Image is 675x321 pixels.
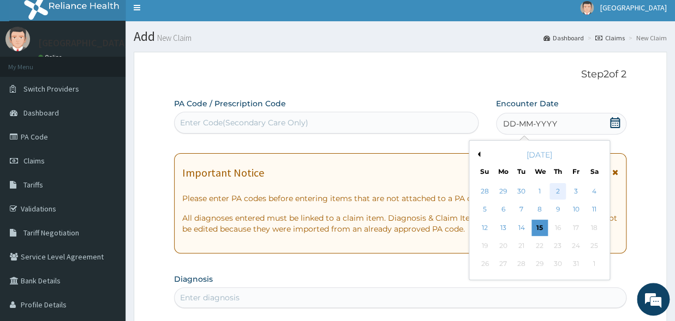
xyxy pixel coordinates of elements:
[568,183,584,199] div: Choose Friday, October 3rd, 2025
[600,3,667,13] span: [GEOGRAPHIC_DATA]
[474,149,605,160] div: [DATE]
[495,202,511,218] div: Choose Monday, October 6th, 2025
[571,167,581,176] div: Fr
[495,220,511,236] div: Choose Monday, October 13th, 2025
[23,180,43,190] span: Tariffs
[586,183,602,199] div: Choose Saturday, October 4th, 2025
[180,292,240,303] div: Enter diagnosis
[568,238,584,254] div: Not available Friday, October 24th, 2025
[498,167,507,176] div: Mo
[134,29,667,44] h1: Add
[155,34,192,42] small: New Claim
[480,167,489,176] div: Su
[568,202,584,218] div: Choose Friday, October 10th, 2025
[23,156,45,166] span: Claims
[549,202,566,218] div: Choose Thursday, October 9th, 2025
[174,69,626,81] p: Step 2 of 2
[595,33,625,43] a: Claims
[5,27,30,51] img: User Image
[174,98,286,109] label: PA Code / Prescription Code
[495,256,511,272] div: Not available Monday, October 27th, 2025
[38,53,64,61] a: Online
[182,213,618,234] p: All diagnoses entered must be linked to a claim item. Diagnosis & Claim Items that are visible bu...
[586,256,602,272] div: Not available Saturday, November 1st, 2025
[513,202,529,218] div: Choose Tuesday, October 7th, 2025
[477,256,493,272] div: Not available Sunday, October 26th, 2025
[513,183,529,199] div: Choose Tuesday, September 30th, 2025
[586,202,602,218] div: Choose Saturday, October 11th, 2025
[174,274,213,284] label: Diagnosis
[495,238,511,254] div: Not available Monday, October 20th, 2025
[23,228,79,238] span: Tariff Negotiation
[63,93,151,203] span: We're online!
[568,220,584,236] div: Not available Friday, October 17th, 2025
[57,61,183,75] div: Chat with us now
[182,167,264,179] h1: Important Notice
[182,193,618,204] p: Please enter PA codes before entering items that are not attached to a PA code
[549,183,566,199] div: Choose Thursday, October 2nd, 2025
[586,220,602,236] div: Not available Saturday, October 18th, 2025
[477,220,493,236] div: Choose Sunday, October 12th, 2025
[477,202,493,218] div: Choose Sunday, October 5th, 2025
[535,167,544,176] div: We
[531,220,547,236] div: Choose Wednesday, October 15th, 2025
[20,54,44,82] img: d_794563401_company_1708531726252_794563401
[38,38,128,48] p: [GEOGRAPHIC_DATA]
[23,84,79,94] span: Switch Providers
[180,117,308,128] div: Enter Code(Secondary Care Only)
[531,256,547,272] div: Not available Wednesday, October 29th, 2025
[513,256,529,272] div: Not available Tuesday, October 28th, 2025
[531,183,547,199] div: Choose Wednesday, October 1st, 2025
[477,183,493,199] div: Choose Sunday, September 28th, 2025
[580,1,594,15] img: User Image
[543,33,584,43] a: Dashboard
[179,5,205,32] div: Minimize live chat window
[477,238,493,254] div: Not available Sunday, October 19th, 2025
[549,256,566,272] div: Not available Thursday, October 30th, 2025
[516,167,525,176] div: Tu
[476,183,603,274] div: month 2025-10
[495,183,511,199] div: Choose Monday, September 29th, 2025
[5,209,208,247] textarea: Type your message and hit 'Enter'
[513,220,529,236] div: Choose Tuesday, October 14th, 2025
[568,256,584,272] div: Not available Friday, October 31st, 2025
[513,238,529,254] div: Not available Tuesday, October 21st, 2025
[475,152,480,157] button: Previous Month
[626,33,667,43] li: New Claim
[531,202,547,218] div: Choose Wednesday, October 8th, 2025
[553,167,562,176] div: Th
[589,167,599,176] div: Sa
[549,220,566,236] div: Not available Thursday, October 16th, 2025
[586,238,602,254] div: Not available Saturday, October 25th, 2025
[503,118,557,129] span: DD-MM-YYYY
[531,238,547,254] div: Not available Wednesday, October 22nd, 2025
[496,98,559,109] label: Encounter Date
[23,108,59,118] span: Dashboard
[549,238,566,254] div: Not available Thursday, October 23rd, 2025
